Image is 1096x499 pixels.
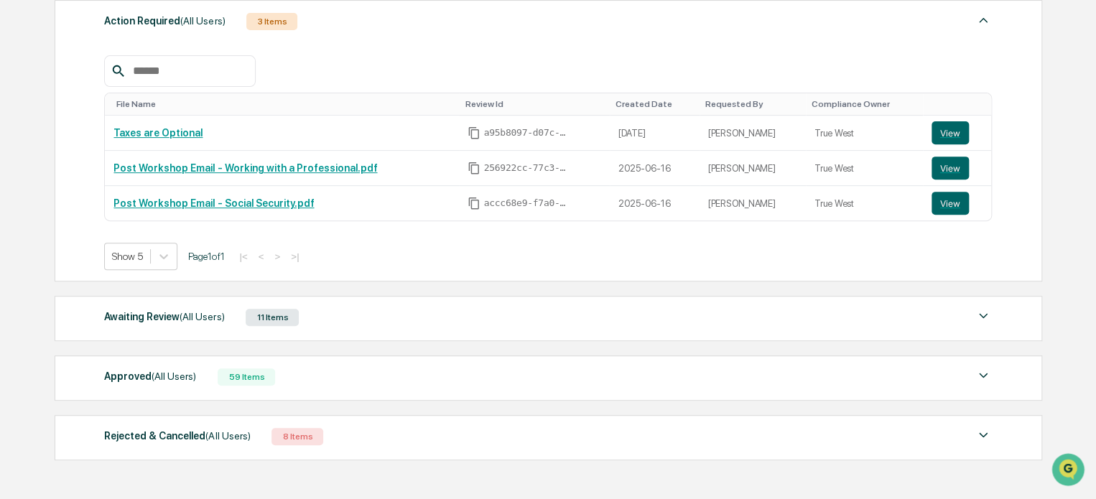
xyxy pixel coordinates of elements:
img: caret [975,426,992,444]
div: Toggle SortBy [116,99,453,109]
div: 59 Items [218,368,275,386]
img: caret [975,367,992,384]
td: True West [806,151,923,186]
span: Page 1 of 1 [188,251,224,262]
td: [PERSON_NAME] [700,186,806,220]
span: (All Users) [180,311,224,322]
img: 1746055101610-c473b297-6a78-478c-a979-82029cc54cd1 [14,110,40,136]
span: accc68e9-f7a0-44b2-b4a3-ede2a8d78468 [483,197,570,209]
a: Post Workshop Email - Working with a Professional.pdf [113,162,377,174]
div: 3 Items [246,13,297,30]
div: We're available if you need us! [49,124,182,136]
a: 🔎Data Lookup [9,202,96,228]
td: True West [806,116,923,151]
span: Copy Id [468,197,480,210]
a: 🖐️Preclearance [9,175,98,201]
div: Toggle SortBy [934,99,986,109]
iframe: Open customer support [1050,452,1089,490]
div: 🔎 [14,210,26,221]
span: (All Users) [152,370,196,382]
td: 2025-06-16 [610,151,700,186]
span: (All Users) [180,15,225,27]
td: [DATE] [610,116,700,151]
span: Copy Id [468,126,480,139]
span: 256922cc-77c3-4945-a205-11fcfdbfd03b [483,162,570,174]
div: 🖐️ [14,182,26,194]
a: View [932,121,983,144]
div: 🗄️ [104,182,116,194]
div: Toggle SortBy [465,99,603,109]
span: (All Users) [205,430,250,442]
button: View [932,157,969,179]
span: Data Lookup [29,208,90,223]
button: View [932,192,969,215]
a: View [932,192,983,215]
span: Copy Id [468,162,480,174]
td: True West [806,186,923,220]
div: 11 Items [246,309,299,326]
td: [PERSON_NAME] [700,116,806,151]
button: View [932,121,969,144]
button: >| [287,251,303,263]
span: Attestations [119,181,178,195]
img: caret [975,307,992,325]
div: Action Required [104,11,225,30]
a: Post Workshop Email - Social Security.pdf [113,197,314,209]
td: [PERSON_NAME] [700,151,806,186]
div: 8 Items [271,428,323,445]
span: Pylon [143,243,174,254]
span: Preclearance [29,181,93,195]
img: caret [975,11,992,29]
a: 🗄️Attestations [98,175,184,201]
div: Start new chat [49,110,236,124]
p: How can we help? [14,30,261,53]
button: Start new chat [244,114,261,131]
a: View [932,157,983,179]
div: Approved [104,367,196,386]
a: Powered byPylon [101,243,174,254]
div: Rejected & Cancelled [104,426,250,445]
div: Toggle SortBy [616,99,694,109]
button: |< [235,251,251,263]
button: > [270,251,284,263]
td: 2025-06-16 [610,186,700,220]
div: Toggle SortBy [705,99,800,109]
span: a95b8097-d07c-4bbc-8bc9-c6666d58090a [483,127,570,139]
button: < [254,251,269,263]
a: Taxes are Optional [113,127,203,139]
div: Awaiting Review [104,307,224,326]
div: Toggle SortBy [812,99,917,109]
